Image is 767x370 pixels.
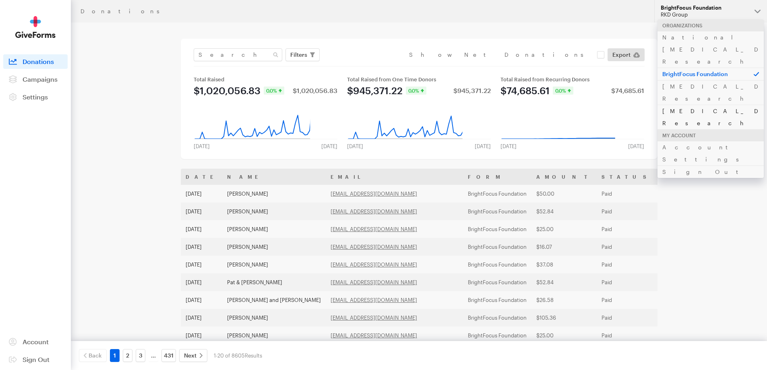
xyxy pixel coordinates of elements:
div: $74,685.61 [500,86,550,95]
div: BrightFocus Foundation [661,4,748,11]
a: 3 [136,349,145,362]
td: $25.00 [531,327,597,344]
div: $945,371.22 [453,87,491,94]
td: $16.07 [531,238,597,256]
td: One time [656,309,748,327]
div: Total Raised from One Time Donors [347,76,491,83]
td: [DATE] [181,203,222,220]
td: $37.08 [531,256,597,273]
td: $52.84 [531,273,597,291]
td: [DATE] [181,309,222,327]
a: 2 [123,349,132,362]
td: [DATE] [181,220,222,238]
a: [MEDICAL_DATA] Research [657,80,764,105]
div: [DATE] [189,143,215,149]
th: Frequency [656,169,748,185]
div: $74,685.61 [611,87,644,94]
a: [EMAIL_ADDRESS][DOMAIN_NAME] [331,190,417,197]
a: [EMAIL_ADDRESS][DOMAIN_NAME] [331,279,417,285]
td: [DATE] [181,273,222,291]
td: One time [656,256,748,273]
span: Settings [23,93,48,101]
td: Paid [597,309,656,327]
a: [EMAIL_ADDRESS][DOMAIN_NAME] [331,297,417,303]
span: Sign Out [23,356,50,363]
div: 0.0% [406,87,426,95]
a: Next [179,349,207,362]
a: Settings [3,90,68,104]
td: $26.58 [531,291,597,309]
td: $105.36 [531,309,597,327]
td: $50.00 [531,185,597,203]
button: Filters [285,48,320,61]
td: [PERSON_NAME] [222,238,326,256]
div: [DATE] [470,143,496,149]
input: Search Name & Email [194,48,282,61]
td: $25.00 [531,220,597,238]
div: [DATE] [342,143,368,149]
td: BrightFocus Foundation [463,256,531,273]
td: One time [656,273,748,291]
span: Filters [290,50,307,60]
a: [EMAIL_ADDRESS][DOMAIN_NAME] [331,314,417,321]
a: [EMAIL_ADDRESS][DOMAIN_NAME] [331,332,417,339]
div: 0.0% [264,87,284,95]
a: [EMAIL_ADDRESS][DOMAIN_NAME] [331,244,417,250]
span: Account [23,338,49,345]
a: [EMAIL_ADDRESS][DOMAIN_NAME] [331,261,417,268]
span: Donations [23,58,54,65]
td: Monthly [656,220,748,238]
a: Sign Out [3,352,68,367]
div: $1,020,056.83 [194,86,260,95]
div: $945,371.22 [347,86,403,95]
div: [DATE] [623,143,649,149]
a: Export [608,48,645,61]
td: BrightFocus Foundation [463,309,531,327]
th: Name [222,169,326,185]
th: Form [463,169,531,185]
td: [DATE] [181,185,222,203]
span: Results [245,352,262,359]
td: [PERSON_NAME] [222,256,326,273]
td: Pat & [PERSON_NAME] [222,273,326,291]
div: [DATE] [496,143,521,149]
div: My Account [657,129,764,141]
a: 431 [161,349,176,362]
div: Organizations [657,19,764,31]
a: Sign Out [657,165,764,178]
a: Donations [3,54,68,69]
div: 0.0% [553,87,573,95]
td: BrightFocus Foundation [463,238,531,256]
td: BrightFocus Foundation [463,327,531,344]
div: $1,020,056.83 [293,87,337,94]
th: Email [326,169,463,185]
span: Campaigns [23,75,58,83]
td: [PERSON_NAME] and [PERSON_NAME] [222,291,326,309]
p: BrightFocus Foundation [657,68,764,80]
td: Paid [597,203,656,220]
a: Account [3,335,68,349]
td: $52.84 [531,203,597,220]
td: Monthly [656,185,748,203]
a: National [MEDICAL_DATA] Research [657,31,764,68]
td: Paid [597,291,656,309]
td: One time [656,291,748,309]
div: Total Raised [194,76,337,83]
a: Campaigns [3,72,68,87]
td: [DATE] [181,238,222,256]
div: 1-20 of 8605 [214,349,262,362]
div: RKD Group [661,11,748,18]
a: [EMAIL_ADDRESS][DOMAIN_NAME] [331,226,417,232]
div: [DATE] [316,143,342,149]
img: GiveForms [15,16,56,38]
td: [PERSON_NAME] [222,220,326,238]
td: BrightFocus Foundation [463,273,531,291]
td: [PERSON_NAME] [222,327,326,344]
td: [PERSON_NAME] [222,203,326,220]
td: Paid [597,256,656,273]
td: BrightFocus Foundation [463,203,531,220]
td: Paid [597,327,656,344]
a: [MEDICAL_DATA] Research [657,105,764,129]
td: BrightFocus Foundation [463,185,531,203]
td: [DATE] [181,327,222,344]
